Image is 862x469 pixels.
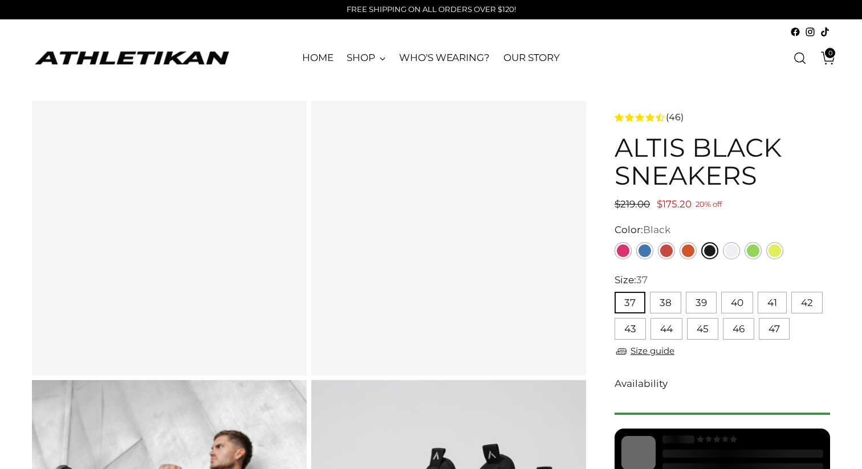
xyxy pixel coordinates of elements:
[399,46,490,71] a: WHO'S WEARING?
[615,273,648,288] label: Size:
[758,292,787,313] button: 41
[723,242,740,259] a: White
[615,292,645,313] button: 37
[657,198,692,210] span: $175.20
[759,318,790,340] button: 47
[302,46,334,71] a: HOME
[666,111,684,124] span: (46)
[658,242,675,259] a: Red
[615,377,668,391] span: Availability
[696,197,722,211] span: 20% off
[791,292,823,313] button: 42
[650,292,681,313] button: 38
[766,242,783,259] a: Yellow
[636,242,653,259] a: Blue
[825,48,835,58] span: 0
[503,46,560,71] a: OUR STORY
[636,274,648,286] span: 37
[812,47,835,70] a: Open cart modal
[721,292,753,313] button: 40
[643,224,670,235] span: Black
[723,318,754,340] button: 46
[615,133,830,190] h1: ALTIS Black Sneakers
[686,292,717,313] button: 39
[701,242,718,259] a: Black
[615,223,670,238] label: Color:
[650,318,682,340] button: 44
[687,318,718,340] button: 45
[615,110,830,124] a: 4.4 rating (46 votes)
[347,46,385,71] a: SHOP
[32,49,231,67] a: ATHLETIKAN
[615,198,650,210] span: $219.00
[615,344,674,358] a: Size guide
[615,242,632,259] a: Pink
[311,101,586,376] a: black sneaker close up shot
[680,242,697,259] a: Orange
[745,242,762,259] a: Green
[788,47,811,70] a: Open search modal
[347,4,516,15] p: FREE SHIPPING ON ALL ORDERS OVER $120!
[615,318,646,340] button: 43
[32,101,307,376] a: ALTIS Black Sneakers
